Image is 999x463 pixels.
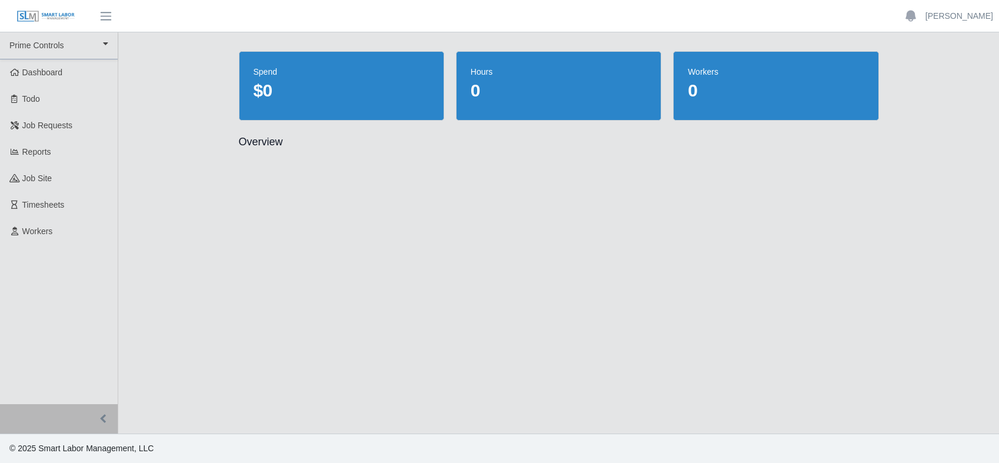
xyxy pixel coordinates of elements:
span: © 2025 Smart Labor Management, LLC [9,444,154,453]
dd: 0 [471,80,647,101]
h2: Overview [239,135,879,149]
dd: 0 [688,80,864,101]
img: SLM Logo [16,10,75,23]
span: Job Requests [22,121,73,130]
dt: hours [471,66,647,78]
span: Todo [22,94,40,104]
dd: $0 [254,80,429,101]
a: [PERSON_NAME] [925,10,993,22]
span: Dashboard [22,68,63,77]
span: Reports [22,147,51,156]
span: Workers [22,226,53,236]
dt: spend [254,66,429,78]
span: job site [22,174,52,183]
span: Timesheets [22,200,65,209]
dt: workers [688,66,864,78]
